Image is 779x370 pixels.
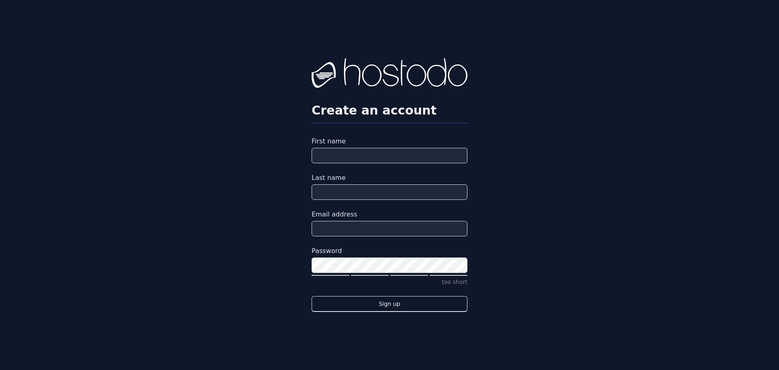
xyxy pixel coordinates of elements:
h2: Create an account [312,103,467,118]
label: Last name [312,173,467,183]
label: First name [312,136,467,146]
p: too short [312,278,467,286]
label: Email address [312,210,467,219]
img: Hostodo [312,58,467,91]
label: Password [312,246,467,256]
button: Sign up [312,296,467,312]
